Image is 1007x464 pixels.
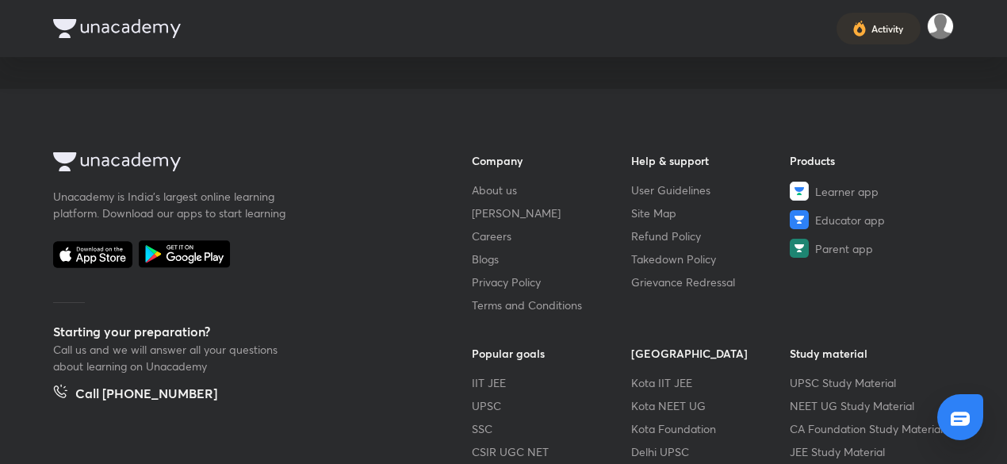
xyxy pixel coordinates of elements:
img: Company Logo [53,152,181,171]
a: Privacy Policy [472,274,631,290]
a: Call [PHONE_NUMBER] [53,384,217,406]
a: JEE Study Material [790,443,949,460]
a: Educator app [790,210,949,229]
a: Parent app [790,239,949,258]
a: UPSC [472,397,631,414]
a: Kota IIT JEE [631,374,791,391]
span: Educator app [815,212,885,228]
h6: Products [790,152,949,169]
img: Educator app [790,210,809,229]
h6: Help & support [631,152,791,169]
img: Learner app [790,182,809,201]
a: Delhi UPSC [631,443,791,460]
a: Careers [472,228,631,244]
a: NEET UG Study Material [790,397,949,414]
p: Unacademy is India’s largest online learning platform. Download our apps to start learning [53,188,291,221]
a: UPSC Study Material [790,374,949,391]
a: CA Foundation Study Material [790,420,949,437]
img: Aman raj [927,13,954,40]
h6: Popular goals [472,345,631,362]
a: CSIR UGC NET [472,443,631,460]
h5: Starting your preparation? [53,322,421,341]
img: activity [852,19,867,38]
p: Call us and we will answer all your questions about learning on Unacademy [53,341,291,374]
a: Learner app [790,182,949,201]
a: Grievance Redressal [631,274,791,290]
a: Kota NEET UG [631,397,791,414]
a: Takedown Policy [631,251,791,267]
h5: Call [PHONE_NUMBER] [75,384,217,406]
h6: Company [472,152,631,169]
a: Refund Policy [631,228,791,244]
h6: [GEOGRAPHIC_DATA] [631,345,791,362]
span: Parent app [815,240,873,257]
img: Parent app [790,239,809,258]
a: Kota Foundation [631,420,791,437]
span: Learner app [815,183,879,200]
a: [PERSON_NAME] [472,205,631,221]
a: Blogs [472,251,631,267]
img: Company Logo [53,19,181,38]
h6: Study material [790,345,949,362]
a: SSC [472,420,631,437]
a: Company Logo [53,152,421,175]
a: About us [472,182,631,198]
a: Terms and Conditions [472,297,631,313]
span: Careers [472,228,511,244]
a: Site Map [631,205,791,221]
a: User Guidelines [631,182,791,198]
a: IIT JEE [472,374,631,391]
